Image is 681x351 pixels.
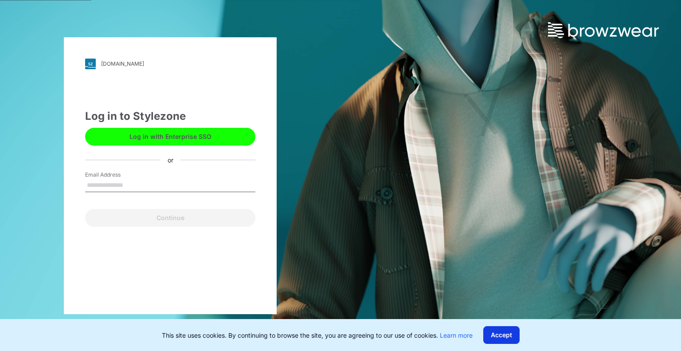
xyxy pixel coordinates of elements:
[162,331,473,340] p: This site uses cookies. By continuing to browse the site, you are agreeing to our use of cookies.
[101,60,144,67] div: [DOMAIN_NAME]
[160,155,180,165] div: or
[85,59,96,69] img: svg+xml;base64,PHN2ZyB3aWR0aD0iMjgiIGhlaWdodD0iMjgiIHZpZXdCb3g9IjAgMCAyOCAyOCIgZmlsbD0ibm9uZSIgeG...
[85,59,255,69] a: [DOMAIN_NAME]
[440,331,473,339] a: Learn more
[85,171,147,179] label: Email Address
[85,108,255,124] div: Log in to Stylezone
[548,22,659,38] img: browzwear-logo.73288ffb.svg
[483,326,520,344] button: Accept
[85,128,255,146] button: Log in with Enterprise SSO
